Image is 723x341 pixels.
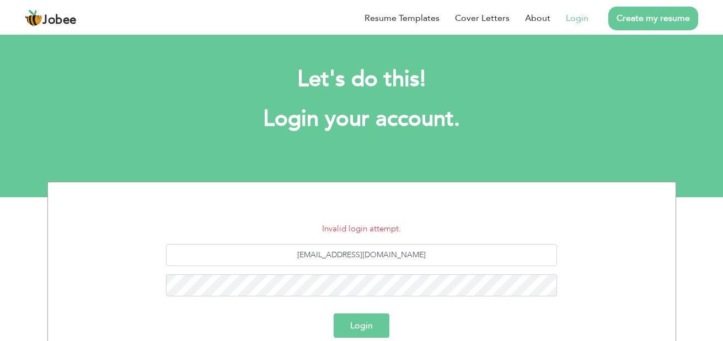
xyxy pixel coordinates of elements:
a: Resume Templates [365,12,440,25]
a: Cover Letters [455,12,510,25]
input: Email [166,244,557,266]
h1: Login your account. [64,105,660,133]
span: Jobee [42,14,77,26]
a: Login [566,12,588,25]
a: Create my resume [608,7,698,30]
h2: Let's do this! [64,65,660,94]
li: Invalid login attempt. [56,223,667,235]
button: Login [334,313,389,338]
img: jobee.io [25,9,42,27]
a: Jobee [25,9,77,27]
a: About [525,12,550,25]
